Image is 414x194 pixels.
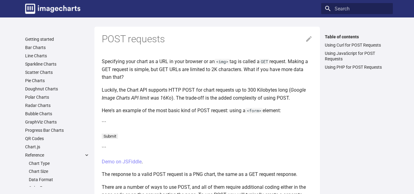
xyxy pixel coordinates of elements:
a: QR Codes [25,136,89,141]
a: Demo on JSFiddle [102,159,142,165]
code: GET [260,59,269,64]
p: Luckily, the Chart API supports HTTP POST for chart requests up to 300 Kilobytes long ( ). The tr... [102,86,313,102]
a: Color Format [29,185,89,191]
a: Progress Bar Charts [25,127,89,133]
a: Doughnut Charts [25,86,89,92]
a: Image-Charts documentation [23,1,83,16]
a: Polar Charts [25,94,89,100]
a: Using PHP for POST Requests [325,64,389,70]
img: logo [25,4,80,14]
a: Using Curl for POST Requests [325,42,389,48]
a: Radar Charts [25,103,89,108]
a: Pie Charts [25,78,89,83]
a: Line Charts [25,53,89,59]
a: Chart Type [29,161,89,166]
label: Table of contents [321,34,393,40]
a: Bubble Charts [25,111,89,116]
input: Search [321,3,393,14]
input: Submit [102,134,118,139]
p: Here's an example of the most basic kind of POST request: using a element: [102,107,313,115]
h1: POST requests [102,33,313,46]
label: Reference [25,152,89,158]
a: Getting started [25,36,89,42]
p: ``` [102,145,313,153]
a: Using JavaScript for POST Requests [325,51,389,62]
a: GraphViz Charts [25,119,89,125]
code: <form> [245,108,263,113]
a: Bar Charts [25,45,89,50]
a: Sparkline Charts [25,61,89,67]
nav: Table of contents [321,34,393,70]
a: Scatter Charts [25,70,89,75]
a: Data Format [29,177,89,182]
p: The response to a valid POST request is a PNG chart, the same as a GET request response. [102,170,313,178]
p: . [102,158,313,166]
a: Chart.js [25,144,89,150]
a: Chart Size [29,169,89,174]
em: Google Image Charts API limit was 16Ko [102,87,306,101]
p: Specifying your chart as a URL in your browser or an tag is called a request. Making a GET reques... [102,58,313,81]
code: <img> [215,59,230,64]
p: ``` [102,120,313,127]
